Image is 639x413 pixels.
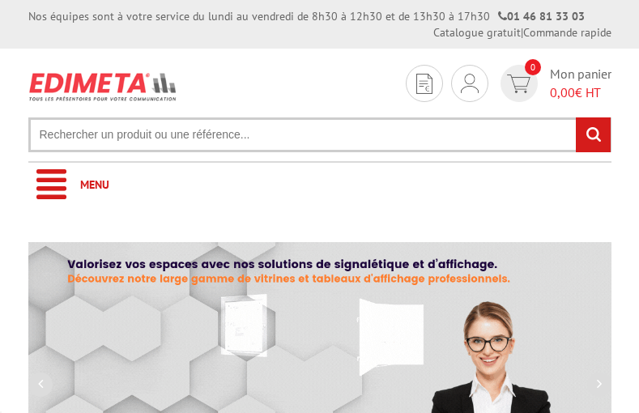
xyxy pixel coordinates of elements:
[550,84,575,100] span: 0,00
[416,74,432,94] img: devis rapide
[507,75,530,93] img: devis rapide
[576,117,611,152] input: rechercher
[28,65,178,109] img: Présentoir, panneau, stand - Edimeta - PLV, affichage, mobilier bureau, entreprise
[28,8,585,24] div: Nos équipes sont à votre service du lundi au vendredi de 8h30 à 12h30 et de 13h30 à 17h30
[523,25,611,40] a: Commande rapide
[28,163,611,207] a: Menu
[550,83,611,102] span: € HT
[525,59,541,75] span: 0
[461,74,479,93] img: devis rapide
[496,65,611,102] a: devis rapide 0 Mon panier 0,00€ HT
[28,117,611,152] input: Rechercher un produit ou une référence...
[80,177,109,192] span: Menu
[550,65,611,102] span: Mon panier
[433,24,611,40] div: |
[498,9,585,23] strong: 01 46 81 33 03
[433,25,521,40] a: Catalogue gratuit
